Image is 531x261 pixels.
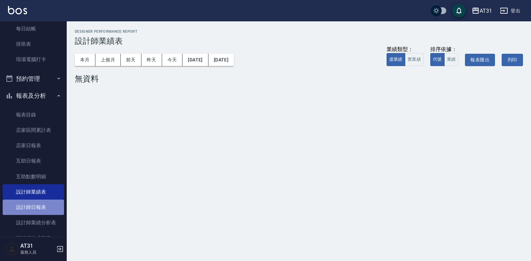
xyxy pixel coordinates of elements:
[208,54,234,66] button: [DATE]
[20,249,54,255] p: 服務人員
[162,54,183,66] button: 今天
[75,29,523,34] h2: Designer Performance Report
[444,53,459,66] button: 業績
[430,46,459,53] div: 排序依據：
[452,4,466,17] button: save
[480,7,492,15] div: AT31
[75,36,523,46] h3: 設計師業績表
[3,231,64,246] a: 設計師抽成報表
[3,87,64,104] button: 報表及分析
[5,242,19,256] img: Person
[430,53,445,66] button: 代號
[3,36,64,52] a: 排班表
[502,54,523,66] button: 列印
[3,122,64,138] a: 店家區間累計表
[3,215,64,230] a: 設計師業績分析表
[3,21,64,36] a: 每日結帳
[3,169,64,184] a: 互助點數明細
[3,138,64,153] a: 店家日報表
[469,4,495,18] button: AT31
[387,46,424,53] div: 業績類型：
[141,54,162,66] button: 昨天
[3,200,64,215] a: 設計師日報表
[405,53,424,66] button: 實業績
[3,70,64,87] button: 預約管理
[75,54,95,66] button: 本月
[3,153,64,169] a: 互助日報表
[387,53,405,66] button: 虛業績
[3,184,64,200] a: 設計師業績表
[182,54,208,66] button: [DATE]
[465,54,495,66] button: 報表匯出
[121,54,141,66] button: 前天
[3,52,64,67] a: 現場電腦打卡
[8,6,27,14] img: Logo
[75,74,523,83] div: 無資料
[3,107,64,122] a: 報表目錄
[20,243,54,249] h5: AT31
[497,5,523,17] button: 登出
[95,54,121,66] button: 上個月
